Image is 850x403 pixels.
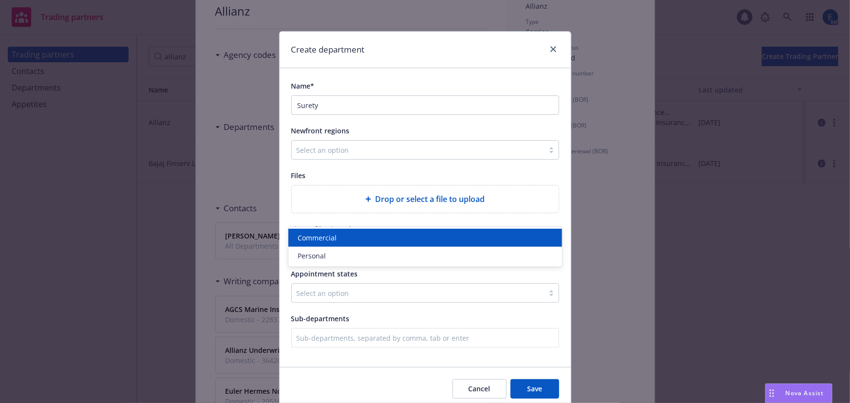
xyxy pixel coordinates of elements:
span: Files [291,171,306,180]
span: Nova Assist [786,389,824,397]
span: Sub-departments [291,314,350,323]
div: Drop or select a file to upload [291,185,559,213]
span: Personal [298,251,326,261]
button: Cancel [453,379,507,399]
button: Nova Assist [765,384,832,403]
span: Save [527,384,542,393]
span: Commercial [298,233,337,243]
span: Drop or select a file to upload [375,193,485,205]
span: Newfront regions [291,126,350,135]
a: close [548,43,559,55]
div: Drag to move [766,384,778,403]
span: Appointment states [291,269,358,278]
button: Save [510,379,559,399]
span: Name* [291,81,315,91]
h1: Create department [291,43,365,56]
span: Cancel [469,384,491,393]
span: Lines of business* [291,224,353,234]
